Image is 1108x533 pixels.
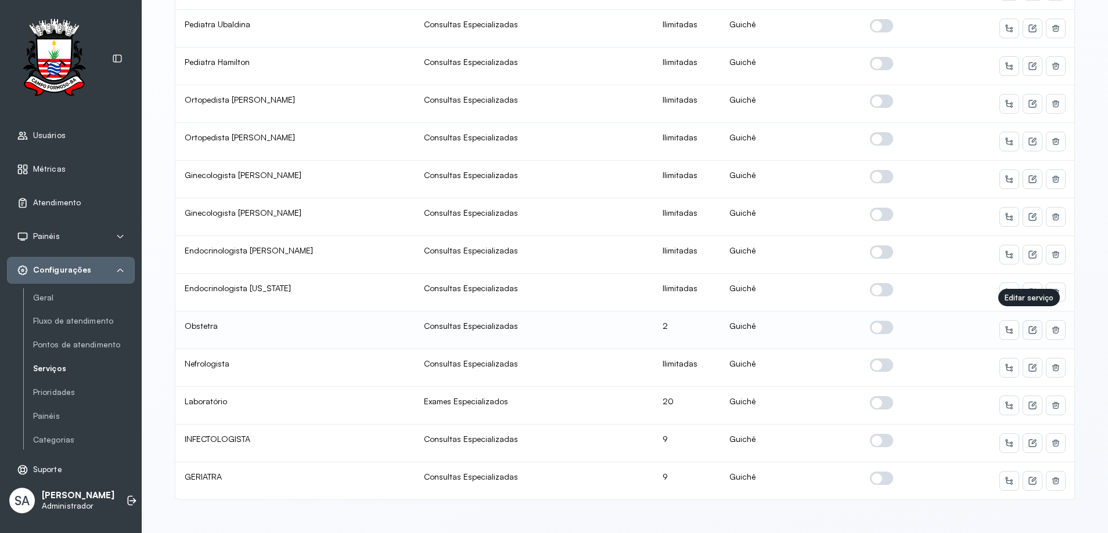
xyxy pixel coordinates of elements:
[175,236,415,274] td: Endocrinologista [PERSON_NAME]
[720,10,861,48] td: Guichê
[33,293,135,303] a: Geral
[424,358,645,369] div: Consultas Especializadas
[33,435,135,445] a: Categorias
[175,123,415,161] td: Ortopedista [PERSON_NAME]
[424,321,645,331] div: Consultas Especializadas
[653,123,720,161] td: Ilimitadas
[720,161,861,198] td: Guichê
[424,396,645,407] div: Exames Especializados
[720,387,861,425] td: Guichê
[33,364,135,374] a: Serviços
[653,349,720,387] td: Ilimitadas
[175,349,415,387] td: Nefrologista
[653,48,720,85] td: Ilimitadas
[720,274,861,311] td: Guichê
[653,311,720,349] td: 2
[33,338,135,352] a: Pontos de atendimento
[720,123,861,161] td: Guichê
[424,95,645,105] div: Consultas Especializadas
[33,314,135,328] a: Fluxo de atendimento
[33,361,135,376] a: Serviços
[33,291,135,305] a: Geral
[653,387,720,425] td: 20
[17,197,125,209] a: Atendimento
[175,48,415,85] td: Pediatra Hamilton
[424,472,645,482] div: Consultas Especializadas
[653,274,720,311] td: Ilimitadas
[424,132,645,143] div: Consultas Especializadas
[653,236,720,274] td: Ilimitadas
[653,462,720,499] td: 9
[33,411,135,421] a: Painéis
[424,283,645,293] div: Consultas Especializadas
[33,385,135,400] a: Prioridades
[653,161,720,198] td: Ilimitadas
[720,85,861,123] td: Guichê
[175,311,415,349] td: Obstetra
[17,164,125,175] a: Métricas
[42,490,114,501] p: [PERSON_NAME]
[33,265,91,275] span: Configurações
[175,161,415,198] td: Ginecologista [PERSON_NAME]
[720,349,861,387] td: Guichê
[33,316,135,326] a: Fluxo de atendimento
[424,57,645,67] div: Consultas Especializadas
[33,465,62,474] span: Suporte
[175,425,415,462] td: INFECTOLOGISTA
[33,164,66,174] span: Métricas
[653,10,720,48] td: Ilimitadas
[653,425,720,462] td: 9
[424,208,645,218] div: Consultas Especializadas
[42,501,114,511] p: Administrador
[33,130,66,140] span: Usuários
[720,48,861,85] td: Guichê
[720,311,861,349] td: Guichê
[720,236,861,274] td: Guichê
[720,462,861,499] td: Guichê
[12,19,96,99] img: Logotipo do estabelecimento
[33,198,81,208] span: Atendimento
[33,433,135,447] a: Categorias
[175,10,415,48] td: Pediatra Ubaldina
[33,231,60,241] span: Painéis
[33,387,135,397] a: Prioridades
[175,462,415,499] td: GERIATRA
[424,434,645,444] div: Consultas Especializadas
[720,198,861,236] td: Guichê
[424,170,645,180] div: Consultas Especializadas
[175,85,415,123] td: Ortopedista [PERSON_NAME]
[653,198,720,236] td: Ilimitadas
[17,130,125,142] a: Usuários
[424,245,645,256] div: Consultas Especializadas
[175,274,415,311] td: Endocrinologista [US_STATE]
[653,85,720,123] td: Ilimitadas
[33,340,135,350] a: Pontos de atendimento
[175,198,415,236] td: Ginecologista [PERSON_NAME]
[720,425,861,462] td: Guichê
[33,409,135,423] a: Painéis
[175,387,415,425] td: Laboratório
[424,19,645,30] div: Consultas Especializadas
